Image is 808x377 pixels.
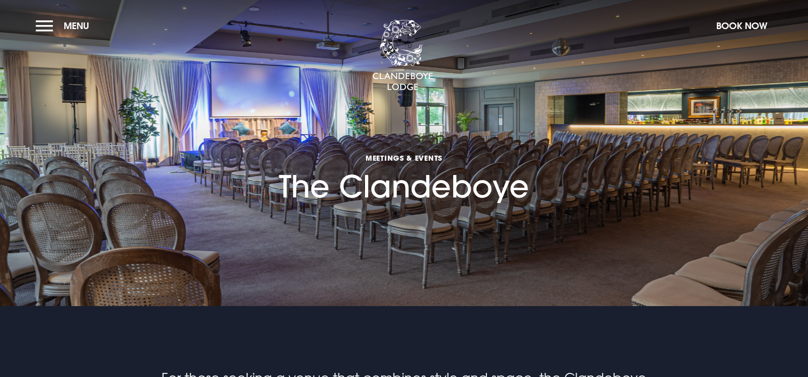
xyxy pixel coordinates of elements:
h1: The Clandeboye [279,107,529,205]
button: Menu [36,15,94,37]
span: Meetings & Events [279,153,529,163]
span: Menu [64,20,89,32]
button: Book Now [711,15,772,37]
img: Clandeboye Lodge [372,20,433,91]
